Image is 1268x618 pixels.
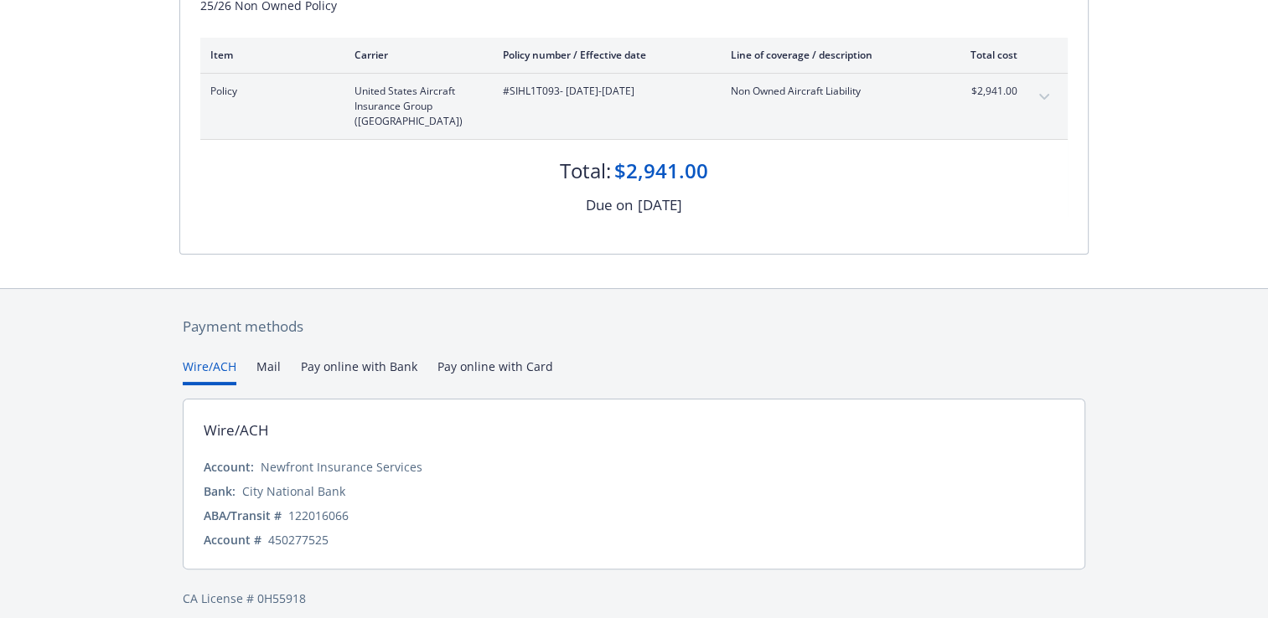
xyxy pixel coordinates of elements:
div: PolicyUnited States Aircraft Insurance Group ([GEOGRAPHIC_DATA])#SIHL1T093- [DATE]-[DATE]Non Owne... [200,74,1068,139]
div: Account: [204,458,254,476]
button: Pay online with Card [437,358,553,385]
div: Payment methods [183,316,1085,337]
div: 450277525 [268,531,329,548]
div: [DATE] [638,194,682,216]
div: City National Bank [242,482,345,500]
div: Line of coverage / description [731,48,928,62]
div: ABA/Transit # [204,507,282,524]
span: #SIHL1T093 - [DATE]-[DATE] [503,84,704,99]
div: 122016066 [288,507,349,524]
span: United States Aircraft Insurance Group ([GEOGRAPHIC_DATA]) [355,84,476,129]
span: Non Owned Aircraft Liability [731,84,928,99]
div: $2,941.00 [614,157,708,185]
div: Newfront Insurance Services [261,458,422,476]
div: Account # [204,531,261,548]
div: Bank: [204,482,235,500]
span: $2,941.00 [955,84,1017,99]
span: Policy [210,84,328,99]
div: Carrier [355,48,476,62]
button: Wire/ACH [183,358,236,385]
button: Mail [256,358,281,385]
div: Total cost [955,48,1017,62]
div: Due on [586,194,633,216]
div: Total: [560,157,611,185]
button: Pay online with Bank [301,358,417,385]
div: CA License # 0H55918 [183,590,1085,607]
div: Policy number / Effective date [503,48,704,62]
div: Item [210,48,328,62]
div: Wire/ACH [204,420,269,441]
button: expand content [1031,84,1058,111]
